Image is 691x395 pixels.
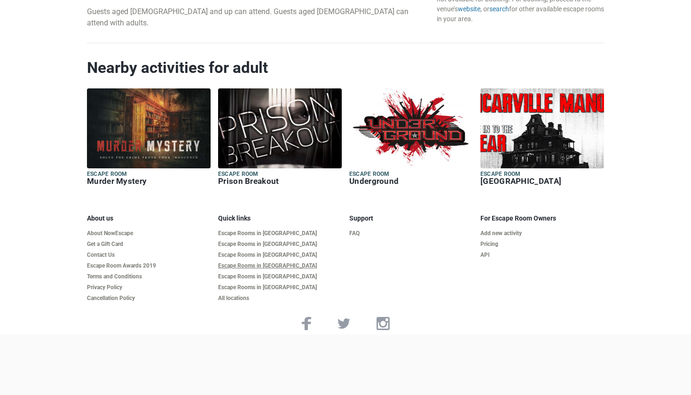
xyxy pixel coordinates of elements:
a: API [480,252,604,259]
p: Guests aged [DEMOGRAPHIC_DATA] and up can attend. Guests aged [DEMOGRAPHIC_DATA] can attend with ... [87,6,429,29]
a: Escape Rooms in [GEOGRAPHIC_DATA] [218,252,342,259]
a: Escape Rooms in [GEOGRAPHIC_DATA] [218,230,342,237]
h5: Quick links [218,214,342,222]
a: Escape Rooms in [GEOGRAPHIC_DATA] [218,262,342,269]
a: Escape Rooms in [GEOGRAPHIC_DATA] [218,284,342,291]
a: search [489,5,509,13]
h5: Escape room [218,170,342,178]
a: Privacy Policy [87,284,211,291]
a: Escape Room Awards 2019 [87,262,211,269]
a: Escape room Prison Breakout [218,88,342,188]
a: About NowEscape [87,230,211,237]
h5: About us [87,214,211,222]
a: FAQ [349,230,473,237]
h5: Support [349,214,473,222]
a: website [458,5,480,13]
h6: Murder Mystery [87,176,211,186]
a: Terms and Conditions [87,273,211,280]
h2: Nearby activities for adult [87,58,604,77]
h6: [GEOGRAPHIC_DATA] [480,176,604,186]
a: Escape room Murder Mystery [87,88,211,188]
a: Get a Gift Card [87,241,211,248]
a: Escape Rooms in [GEOGRAPHIC_DATA] [218,273,342,280]
a: All locations [218,295,342,302]
h5: Escape room [480,170,604,178]
a: Escape room [GEOGRAPHIC_DATA] [480,88,604,188]
a: Escape Rooms in [GEOGRAPHIC_DATA] [218,241,342,248]
a: Cancellation Policy [87,295,211,302]
h6: Prison Breakout [218,176,342,186]
iframe: Advertisement [110,334,582,393]
a: Contact Us [87,252,211,259]
h5: Escape room [349,170,473,178]
h5: For Escape Room Owners [480,214,604,222]
a: Pricing [480,241,604,248]
h5: Escape room [87,170,211,178]
a: Escape room Underground [349,88,473,188]
a: Add new activity [480,230,604,237]
h6: Underground [349,176,473,186]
